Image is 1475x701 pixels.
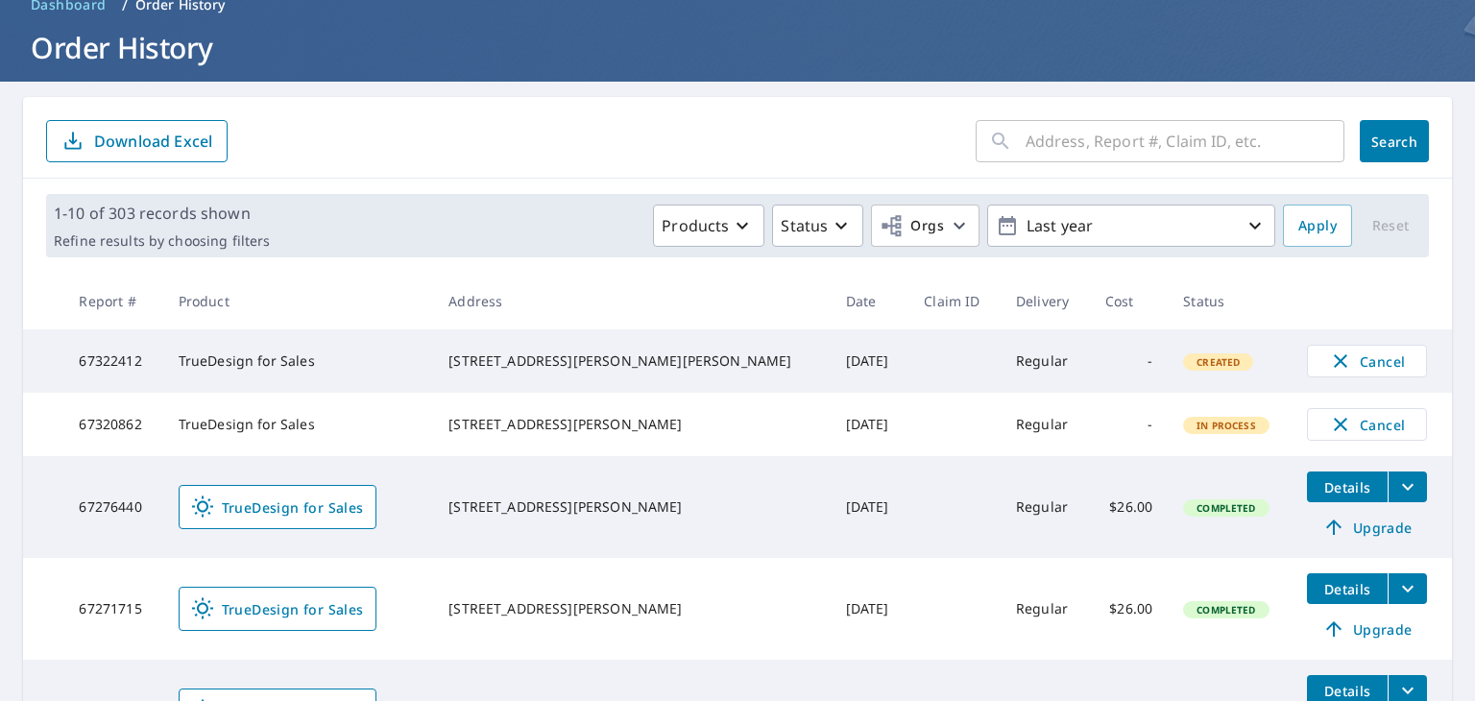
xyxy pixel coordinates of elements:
button: filesDropdownBtn-67271715 [1388,573,1427,604]
th: Delivery [1001,273,1090,329]
td: 67271715 [63,558,162,660]
button: Status [772,205,863,247]
td: Regular [1001,456,1090,558]
button: Download Excel [46,120,228,162]
p: Last year [1019,209,1244,243]
td: 67322412 [63,329,162,393]
span: Upgrade [1318,617,1415,641]
span: TrueDesign for Sales [191,597,364,620]
button: Search [1360,120,1429,162]
div: [STREET_ADDRESS][PERSON_NAME][PERSON_NAME] [448,351,814,371]
span: TrueDesign for Sales [191,496,364,519]
button: Orgs [871,205,979,247]
td: - [1090,329,1169,393]
span: Details [1318,682,1376,700]
div: [STREET_ADDRESS][PERSON_NAME] [448,497,814,517]
input: Address, Report #, Claim ID, etc. [1026,114,1344,168]
a: Upgrade [1307,614,1427,644]
th: Address [433,273,830,329]
span: Upgrade [1318,516,1415,539]
th: Cost [1090,273,1169,329]
span: Details [1318,580,1376,598]
p: Products [662,214,729,237]
span: Created [1185,355,1251,369]
td: Regular [1001,558,1090,660]
button: Products [653,205,764,247]
span: Completed [1185,501,1267,515]
span: Orgs [880,214,944,238]
td: [DATE] [831,393,909,456]
td: $26.00 [1090,558,1169,660]
td: [DATE] [831,329,909,393]
button: detailsBtn-67276440 [1307,471,1388,502]
span: Details [1318,478,1376,496]
th: Status [1168,273,1292,329]
th: Date [831,273,909,329]
span: Cancel [1327,350,1407,373]
td: [DATE] [831,558,909,660]
div: [STREET_ADDRESS][PERSON_NAME] [448,415,814,434]
a: TrueDesign for Sales [179,485,376,529]
th: Report # [63,273,162,329]
p: Download Excel [94,131,212,152]
button: Apply [1283,205,1352,247]
td: TrueDesign for Sales [163,329,434,393]
button: Cancel [1307,345,1427,377]
td: Regular [1001,393,1090,456]
th: Claim ID [908,273,1001,329]
button: filesDropdownBtn-67276440 [1388,471,1427,502]
td: $26.00 [1090,456,1169,558]
span: Cancel [1327,413,1407,436]
td: 67320862 [63,393,162,456]
span: Search [1375,133,1414,151]
p: Refine results by choosing filters [54,232,270,250]
button: Cancel [1307,408,1427,441]
a: Upgrade [1307,512,1427,543]
button: Last year [987,205,1275,247]
p: Status [781,214,828,237]
td: [DATE] [831,456,909,558]
td: TrueDesign for Sales [163,393,434,456]
span: Apply [1298,214,1337,238]
a: TrueDesign for Sales [179,587,376,631]
th: Product [163,273,434,329]
td: 67276440 [63,456,162,558]
button: detailsBtn-67271715 [1307,573,1388,604]
td: - [1090,393,1169,456]
p: 1-10 of 303 records shown [54,202,270,225]
td: Regular [1001,329,1090,393]
span: Completed [1185,603,1267,616]
h1: Order History [23,28,1452,67]
span: In Process [1185,419,1268,432]
div: [STREET_ADDRESS][PERSON_NAME] [448,599,814,618]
